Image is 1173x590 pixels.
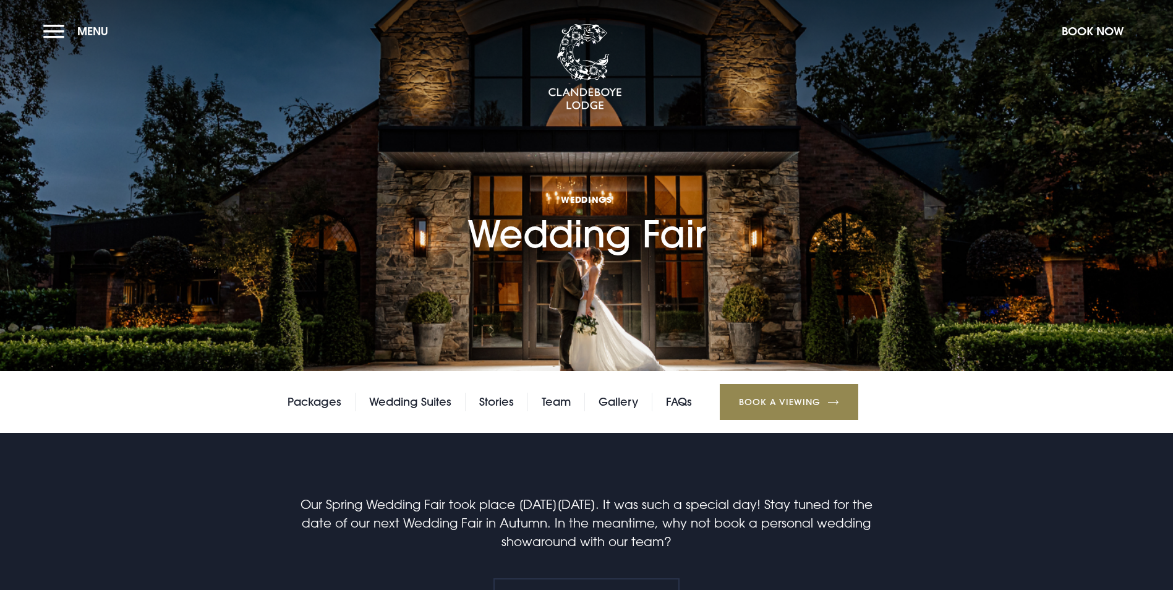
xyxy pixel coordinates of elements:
a: Wedding Suites [369,393,451,411]
a: Gallery [599,393,638,411]
a: Team [542,393,571,411]
a: FAQs [666,393,692,411]
h1: Wedding Fair [467,121,706,257]
span: Menu [77,24,108,38]
p: Our Spring Wedding Fair took place [DATE][DATE]. It was such a special day! Stay tuned for the da... [292,495,881,550]
button: Menu [43,18,114,45]
a: Stories [479,393,514,411]
span: Weddings [467,194,706,205]
img: Clandeboye Lodge [548,24,622,111]
button: Book Now [1056,18,1130,45]
a: Book a Viewing [720,384,858,420]
a: Packages [288,393,341,411]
